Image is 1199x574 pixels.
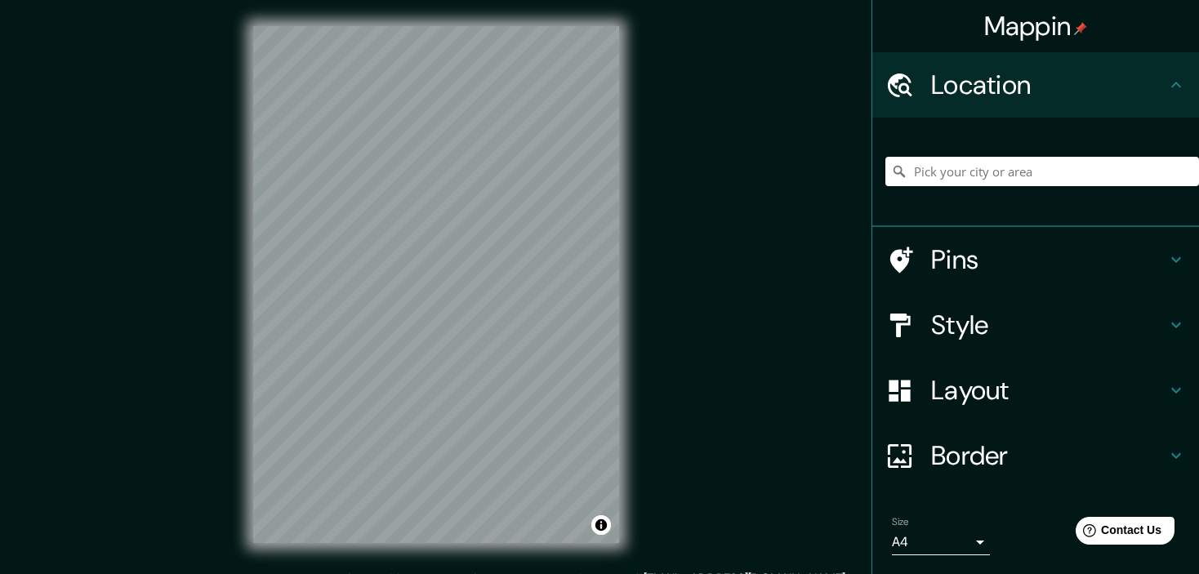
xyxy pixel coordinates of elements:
canvas: Map [253,26,619,543]
img: pin-icon.png [1074,22,1087,35]
h4: Style [931,309,1166,341]
h4: Mappin [984,10,1088,42]
h4: Border [931,439,1166,472]
div: Pins [872,227,1199,292]
input: Pick your city or area [885,157,1199,186]
iframe: Help widget launcher [1054,510,1181,556]
h4: Location [931,69,1166,101]
div: Layout [872,358,1199,423]
button: Toggle attribution [591,515,611,535]
label: Size [892,515,909,529]
div: Style [872,292,1199,358]
div: A4 [892,529,990,555]
h4: Layout [931,374,1166,407]
div: Border [872,423,1199,488]
div: Location [872,52,1199,118]
h4: Pins [931,243,1166,276]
